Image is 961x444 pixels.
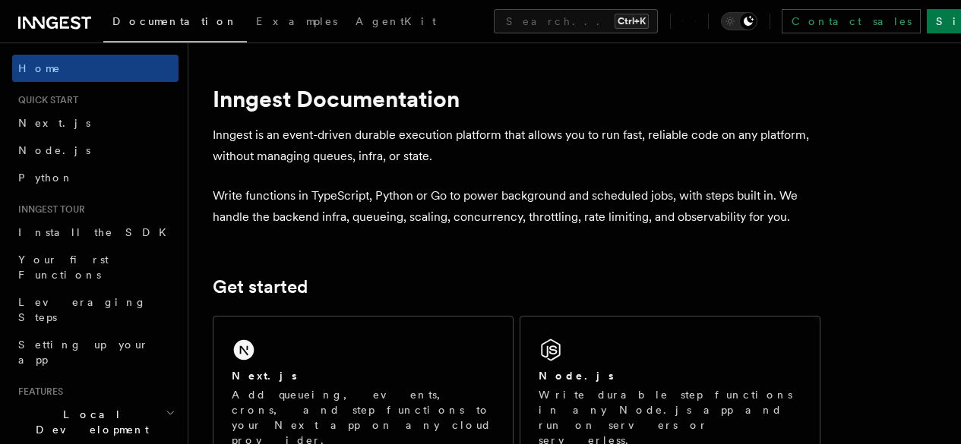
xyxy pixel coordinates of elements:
span: Local Development [12,407,166,437]
span: Inngest tour [12,203,85,216]
kbd: Ctrl+K [615,14,649,29]
a: Documentation [103,5,247,43]
a: Python [12,164,179,191]
a: Next.js [12,109,179,137]
span: Install the SDK [18,226,175,238]
a: Leveraging Steps [12,288,179,331]
span: Setting up your app [18,339,149,366]
p: Inngest is an event-driven durable execution platform that allows you to run fast, reliable code ... [213,124,820,167]
span: Documentation [112,15,238,27]
span: AgentKit [356,15,436,27]
button: Toggle dark mode [721,12,757,30]
a: Get started [213,276,308,298]
span: Node.js [18,144,90,156]
a: Install the SDK [12,219,179,246]
a: Examples [247,5,346,41]
p: Write functions in TypeScript, Python or Go to power background and scheduled jobs, with steps bu... [213,185,820,228]
span: Examples [256,15,337,27]
span: Python [18,172,74,184]
a: Home [12,55,179,82]
button: Local Development [12,401,179,443]
span: Leveraging Steps [18,296,147,323]
span: Your first Functions [18,253,109,281]
span: Quick start [12,94,78,106]
a: AgentKit [346,5,445,41]
span: Features [12,386,63,398]
button: Search...Ctrl+K [494,9,658,33]
a: Node.js [12,137,179,164]
a: Setting up your app [12,331,179,373]
a: Your first Functions [12,246,179,288]
span: Home [18,61,61,76]
a: Contact sales [782,9,921,33]
h2: Next.js [232,368,297,383]
span: Next.js [18,117,90,129]
h2: Node.js [539,368,614,383]
h1: Inngest Documentation [213,85,820,112]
